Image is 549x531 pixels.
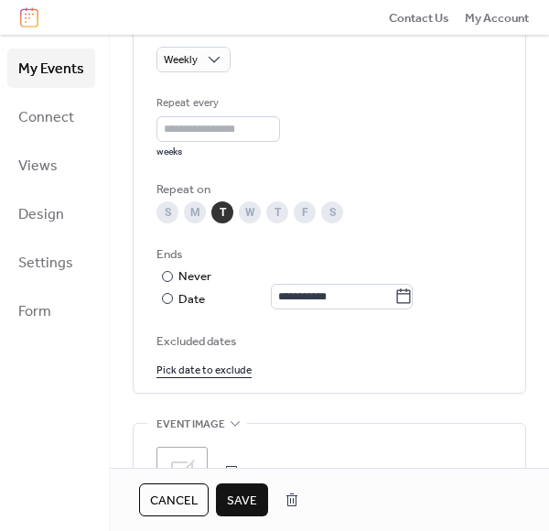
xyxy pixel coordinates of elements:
[294,201,316,223] div: F
[7,243,95,282] a: Settings
[156,447,208,498] div: ;
[156,201,178,223] div: S
[227,492,257,510] span: Save
[156,146,280,158] div: weeks
[184,201,206,223] div: M
[178,289,413,309] div: Date
[18,55,84,83] span: My Events
[156,416,225,434] span: Event image
[139,483,209,516] button: Cancel
[465,9,529,27] span: My Account
[156,332,502,351] span: Excluded dates
[389,8,449,27] a: Contact Us
[7,97,95,136] a: Connect
[18,152,58,180] span: Views
[7,194,95,233] a: Design
[7,291,95,331] a: Form
[18,200,64,229] span: Design
[211,201,233,223] div: T
[150,492,198,510] span: Cancel
[156,180,499,199] div: Repeat on
[18,103,74,132] span: Connect
[239,201,261,223] div: W
[156,245,499,264] div: Ends
[465,8,529,27] a: My Account
[389,9,449,27] span: Contact Us
[20,7,38,27] img: logo
[18,249,73,277] span: Settings
[156,94,276,113] div: Repeat every
[7,49,95,88] a: My Events
[178,267,212,286] div: Never
[216,483,268,516] button: Save
[266,201,288,223] div: T
[156,362,252,380] span: Pick date to exclude
[7,146,95,185] a: Views
[321,201,343,223] div: S
[18,298,51,326] span: Form
[164,49,198,70] span: Weekly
